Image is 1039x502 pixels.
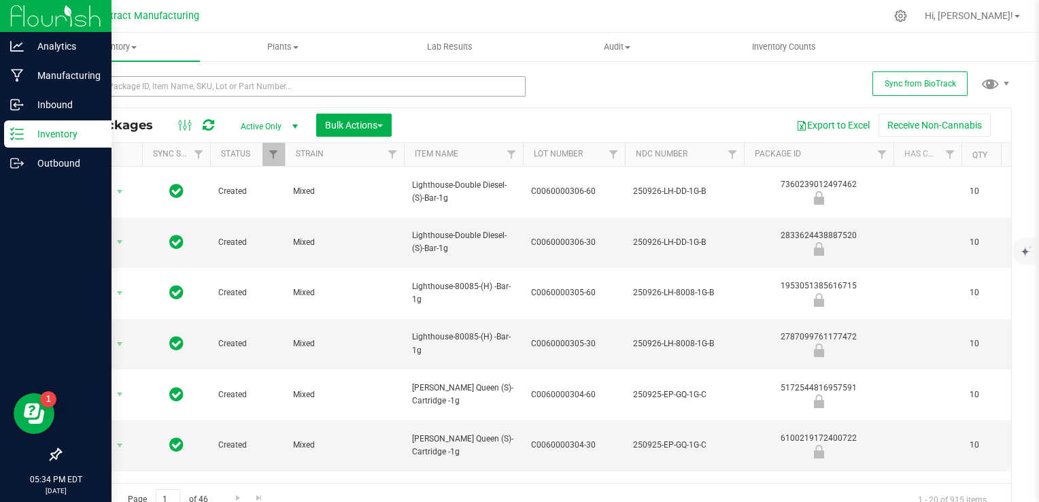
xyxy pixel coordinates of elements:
a: Inventory Counts [700,33,868,61]
a: Filter [381,143,404,166]
div: Newly Received [742,191,896,205]
a: Sync Status [153,149,205,158]
a: Filter [188,143,210,166]
span: C0060000305-60 [531,286,617,299]
span: select [112,385,129,404]
span: 250926-LH-8008-1G-B [633,286,736,299]
span: [PERSON_NAME] Queen (S)-Cartridge -1g [412,433,515,458]
span: 250926-LH-DD-1G-B [633,236,736,249]
span: Lighthouse-80085-(H) -Bar- 1g [412,280,515,306]
p: 05:34 PM EDT [6,473,105,486]
span: select [112,233,129,252]
span: Lighthouse-Double Diesel-(S)-Bar-1g [412,229,515,255]
span: 10 [970,185,1021,198]
span: select [112,182,129,201]
span: 10 [970,236,1021,249]
span: In Sync [169,233,184,252]
span: 250925-EP-GQ-1G-C [633,439,736,452]
span: All Packages [71,118,167,133]
a: Filter [500,143,523,166]
span: Sync from BioTrack [885,79,956,88]
span: [PERSON_NAME] Queen (S)-Cartridge -1g [412,382,515,407]
span: Created [218,337,277,350]
span: In Sync [169,182,184,201]
span: Created [218,185,277,198]
span: Hi, [PERSON_NAME]! [925,10,1013,21]
p: Analytics [24,38,105,54]
div: 2787099761177472 [742,331,896,357]
a: Item Name [415,149,458,158]
span: CT Contract Manufacturing [78,10,199,22]
a: Qty [972,150,987,160]
a: Filter [262,143,285,166]
span: Lighthouse-Double Diesel-(S)-Bar-1g [412,179,515,205]
a: Inventory [33,33,200,61]
th: Has COA [893,143,961,167]
a: Strain [296,149,324,158]
a: Filter [721,143,744,166]
span: Mixed [293,337,396,350]
span: 10 [970,286,1021,299]
a: Package ID [755,149,801,158]
p: Inventory [24,126,105,142]
span: 10 [970,337,1021,350]
span: 10 [970,388,1021,401]
span: Inventory Counts [734,41,834,53]
span: Created [218,439,277,452]
button: Sync from BioTrack [872,71,968,96]
button: Receive Non-Cannabis [879,114,991,137]
a: Status [221,149,250,158]
a: Filter [939,143,961,166]
span: In Sync [169,334,184,353]
span: Created [218,286,277,299]
a: NDC Number [636,149,687,158]
span: Created [218,236,277,249]
span: Plants [201,41,367,53]
span: C0060000304-60 [531,388,617,401]
span: 10 [970,439,1021,452]
span: 250925-EP-GQ-1G-C [633,388,736,401]
span: C0060000304-30 [531,439,617,452]
a: Filter [871,143,893,166]
span: Audit [534,41,700,53]
span: Lab Results [409,41,491,53]
inline-svg: Inventory [10,127,24,141]
div: 6100219172400722 [742,432,896,458]
div: Newly Received [742,445,896,458]
div: 5172544816957591 [742,382,896,408]
span: In Sync [169,435,184,454]
span: C0060000305-30 [531,337,617,350]
div: Manage settings [892,10,909,22]
span: Mixed [293,439,396,452]
span: In Sync [169,283,184,302]
inline-svg: Analytics [10,39,24,53]
span: In Sync [169,385,184,404]
div: Newly Received [742,242,896,256]
div: 2833624438887520 [742,229,896,256]
span: Mixed [293,286,396,299]
span: 250926-LH-DD-1G-B [633,185,736,198]
a: Filter [602,143,625,166]
a: Audit [534,33,701,61]
a: Lot Number [534,149,583,158]
span: select [112,284,129,303]
span: Created [218,388,277,401]
p: [DATE] [6,486,105,496]
span: Mixed [293,185,396,198]
span: C0060000306-60 [531,185,617,198]
iframe: Resource center unread badge [40,391,56,407]
span: 250926-LH-8008-1G-B [633,337,736,350]
div: 7360239012497462 [742,178,896,205]
iframe: Resource center [14,393,54,434]
p: Inbound [24,97,105,113]
span: C0060000306-30 [531,236,617,249]
div: Newly Received [742,395,896,408]
input: Search Package ID, Item Name, SKU, Lot or Part Number... [60,76,526,97]
button: Bulk Actions [316,114,392,137]
span: Inventory [33,41,200,53]
span: Lighthouse-80085-(H) -Bar- 1g [412,331,515,356]
a: Lab Results [367,33,534,61]
span: Mixed [293,388,396,401]
div: Newly Received [742,344,896,357]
